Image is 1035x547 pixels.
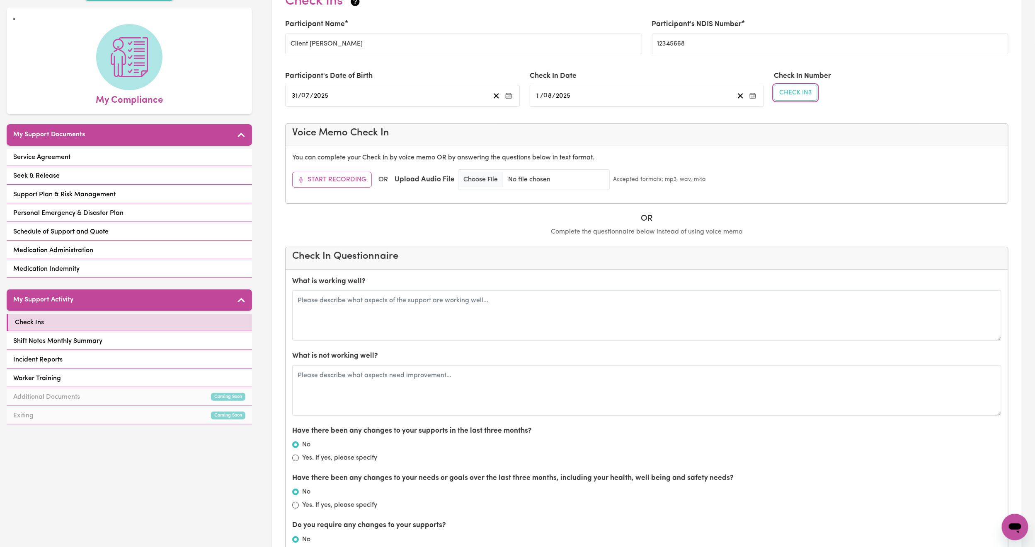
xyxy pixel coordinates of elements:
a: Check Ins [7,314,252,331]
span: Medication Indemnity [13,264,80,274]
span: 0 [301,93,305,99]
span: Schedule of Support and Quote [13,227,109,237]
input: ---- [555,90,571,101]
h4: Voice Memo Check In [292,127,1001,139]
span: / [310,92,313,100]
a: Worker Training [7,370,252,387]
label: Have there been any changes to your needs or goals over the last three months, including your hea... [292,473,734,484]
label: No [302,440,310,450]
label: Check In Date [530,71,577,82]
input: -- [536,90,541,101]
span: My Compliance [96,90,163,108]
label: Check In Number [774,71,831,82]
span: Shift Notes Monthly Summary [13,336,102,346]
input: -- [544,90,553,101]
span: Personal Emergency & Disaster Plan [13,208,124,218]
span: 0 [543,93,548,99]
input: -- [302,90,310,101]
a: Medication Indemnity [7,261,252,278]
label: Have there been any changes to your supports in the last three months? [292,426,532,436]
label: Participant Name [285,19,345,30]
small: Coming Soon [211,412,245,419]
a: Additional DocumentsComing Soon [7,389,252,406]
span: Service Agreement [13,152,70,162]
span: / [298,92,301,100]
small: Accepted formats: mp3, wav, m4a [613,175,706,184]
label: No [302,535,310,545]
a: Support Plan & Risk Management [7,186,252,203]
span: Seek & Release [13,171,60,181]
h5: My Support Activity [13,296,73,304]
a: Shift Notes Monthly Summary [7,333,252,350]
a: Personal Emergency & Disaster Plan [7,205,252,222]
button: My Support Documents [7,124,252,146]
label: Yes. If yes, please specify [302,500,377,510]
span: Worker Training [13,374,61,383]
a: ExitingComing Soon [7,407,252,424]
label: Upload Audio File [395,174,455,185]
span: / [540,92,543,100]
span: Exiting [13,411,34,421]
a: Incident Reports [7,352,252,369]
p: You can complete your Check In by voice memo OR by answering the questions below in text format. [292,153,1001,163]
label: Participant's Date of Birth [285,71,373,82]
h4: Check In Questionnaire [292,251,1001,263]
span: Support Plan & Risk Management [13,190,116,200]
button: Check In3 [774,85,817,101]
small: Coming Soon [211,393,245,401]
span: / [552,92,555,100]
button: My Support Activity [7,289,252,311]
iframe: Button to launch messaging window, conversation in progress [1002,514,1028,540]
input: ---- [313,90,329,101]
input: -- [291,90,298,101]
span: Medication Administration [13,246,93,255]
span: Additional Documents [13,392,80,402]
p: Complete the questionnaire below instead of using voice memo [285,227,1008,237]
span: Check Ins [15,318,44,328]
button: Start Recording [292,172,372,188]
a: Medication Administration [7,242,252,259]
label: What is working well? [292,276,366,287]
a: Schedule of Support and Quote [7,224,252,241]
label: Yes. If yes, please specify [302,453,377,463]
a: My Compliance [13,24,245,108]
a: Service Agreement [7,149,252,166]
h5: OR [285,214,1008,224]
h5: My Support Documents [13,131,85,139]
label: No [302,487,310,497]
label: Participant's NDIS Number [652,19,742,30]
span: Incident Reports [13,355,63,365]
a: Seek & Release [7,168,252,185]
label: Do you require any changes to your supports? [292,520,446,531]
label: What is not working well? [292,351,378,361]
span: OR [378,175,388,185]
